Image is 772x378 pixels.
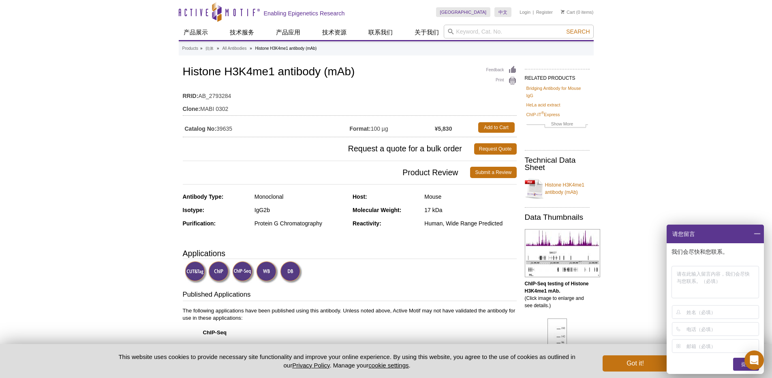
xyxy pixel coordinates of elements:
[208,261,231,283] img: ChIP Validated
[561,10,565,14] img: Your Cart
[183,87,517,100] td: AB_2793284
[424,206,516,214] div: 17 kDa
[424,220,516,227] div: Human, Wide Range Predicted
[561,7,594,17] li: (0 items)
[183,307,517,358] p: The following applications have been published using this antibody. Unless noted above, Active Mo...
[225,25,259,40] a: 技术服务
[525,280,590,309] p: (Click image to enlarge and see details.)
[250,46,252,51] li: »
[350,120,435,135] td: 100 µg
[686,323,757,336] input: 电话（必填）
[525,229,600,277] img: Histone H3K4me1 antibody (mAb) tested by ChIP-Seq.
[686,306,757,319] input: 姓名（必填）
[264,10,345,17] h2: Enabling Epigenetics Research
[183,92,199,100] strong: RRID:
[232,261,254,283] img: ChIP-Seq Validated
[254,220,346,227] div: Protein G Chromatography
[733,358,759,371] div: 提交
[185,261,207,283] img: CUT&Tag Validated
[350,125,371,132] strong: Format:
[525,69,590,83] h2: RELATED PRODUCTS
[183,207,205,213] strong: Isotype:
[183,105,201,113] strong: Clone:
[525,214,590,221] h2: Data Thumbnails
[474,143,517,155] a: Request Quote
[671,248,761,255] p: 我们会尽快和您联系。
[200,46,203,51] li: »
[435,125,452,132] strong: ¥5,830
[525,176,590,201] a: Histone H3K4me1 antibody (mAb)
[526,120,588,130] a: Show More
[536,9,553,15] a: Register
[205,45,214,52] a: 抗体
[561,9,575,15] a: Cart
[566,28,590,35] span: Search
[203,329,227,336] strong: ChIP-Seq
[179,25,213,40] a: 产品展示
[217,46,219,51] li: »
[183,167,470,178] span: Product Review
[183,100,517,113] td: MABI 0302
[541,111,544,115] sup: ®
[105,353,590,370] p: This website uses cookies to provide necessary site functionality and improve your online experie...
[271,25,305,40] a: 产品应用
[183,220,216,227] strong: Purification:
[182,45,198,52] a: Products
[280,261,302,283] img: Dot Blot Validated
[525,281,589,294] b: ChIP-Seq testing of Histone H3K4me1 mAb.
[424,193,516,200] div: Mouse
[436,7,491,17] a: [GEOGRAPHIC_DATA]
[671,225,695,243] span: 请您留言
[526,101,560,108] a: HeLa acid extract
[254,193,346,200] div: Monoclonal
[183,66,517,79] h1: Histone H3K4me1 antibody (mAb)
[222,45,246,52] a: All Antibodies
[410,25,444,40] a: 关于我们
[353,220,381,227] strong: Reactivity:
[256,261,278,283] img: Western Blot Validated
[533,7,534,17] li: |
[368,362,408,369] button: cookie settings
[183,247,517,259] h3: Applications
[486,66,517,74] a: Feedback
[526,111,560,118] a: ChIP-IT®Express
[183,120,350,135] td: 39635
[526,85,588,99] a: Bridging Antibody for Mouse IgG
[444,25,594,38] input: Keyword, Cat. No.
[292,362,329,369] a: Privacy Policy
[183,193,224,200] strong: Antibody Type:
[686,340,757,353] input: 邮箱（必填）
[494,7,511,17] a: 中文
[183,143,474,155] span: Request a quote for a bulk order
[255,46,317,51] li: Histone H3K4me1 antibody (mAb)
[183,290,517,301] h3: Published Applications
[603,355,667,372] button: Got it!
[744,350,764,370] div: Open Intercom Messenger
[254,206,346,214] div: IgG2b
[486,76,517,85] a: Print
[520,9,530,15] a: Login
[185,125,217,132] strong: Catalog No:
[525,157,590,171] h2: Technical Data Sheet
[470,167,516,178] a: Submit a Review
[564,28,592,35] button: Search
[317,25,351,40] a: 技术资源
[364,25,398,40] a: 联系我们
[353,207,401,213] strong: Molecular Weight:
[478,122,515,133] a: Add to Cart
[353,193,367,200] strong: Host:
